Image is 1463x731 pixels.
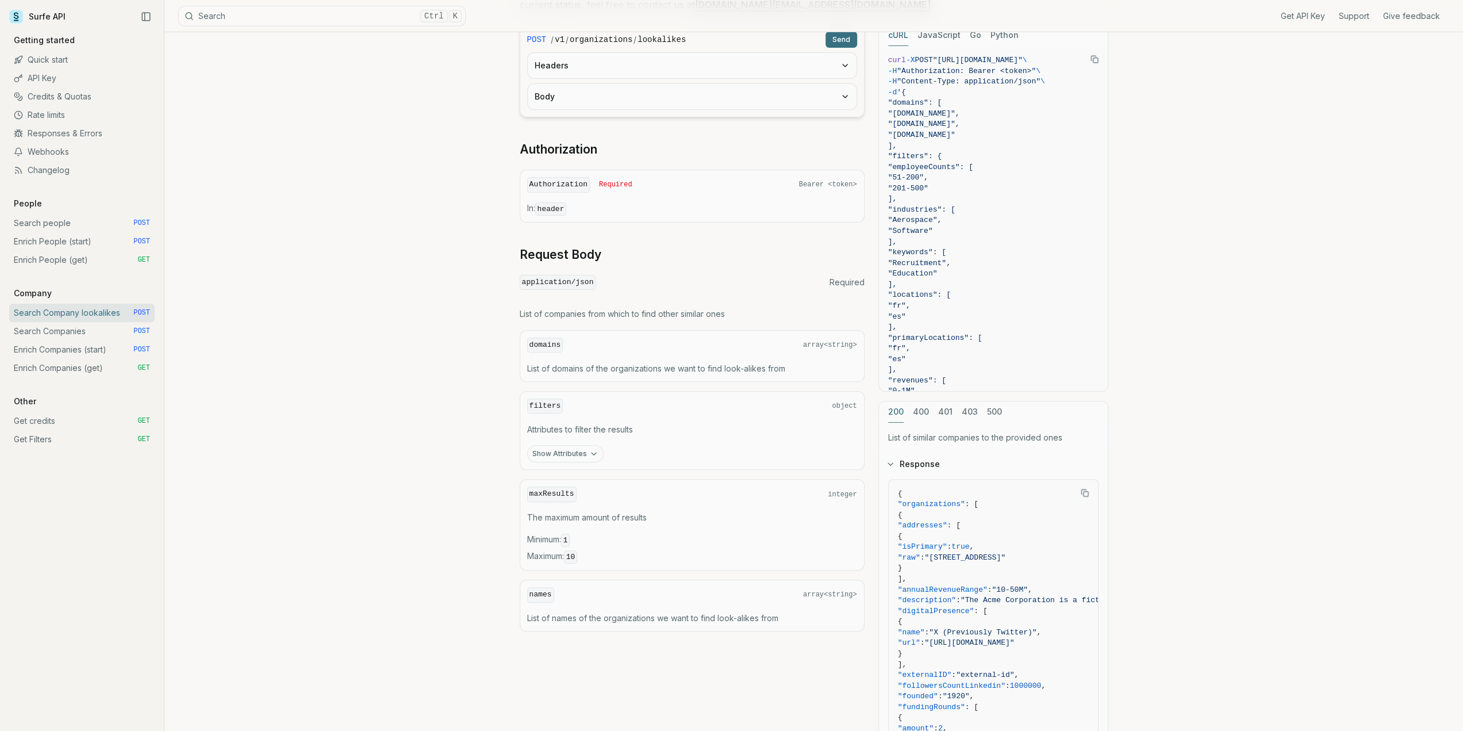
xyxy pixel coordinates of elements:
span: { [898,713,903,722]
button: Python [990,25,1019,46]
a: Get credits GET [9,412,155,430]
span: ], [888,194,897,203]
a: API Key [9,69,155,87]
span: \ [1040,77,1045,86]
p: List of companies from which to find other similar ones [520,308,865,320]
span: : [920,638,925,647]
span: \ [1036,67,1040,75]
button: 500 [987,401,1002,423]
a: Support [1339,10,1369,22]
a: Rate limits [9,106,155,124]
span: "Content-Type: application/json" [897,77,1040,86]
span: "domains": [ [888,98,942,107]
span: } [898,649,903,658]
span: : [ [947,521,960,530]
span: "name" [898,628,925,637]
span: "Authorization: Bearer <token>" [897,67,1036,75]
span: "1920" [943,692,970,701]
code: Authorization [527,177,590,193]
span: : [956,596,961,604]
a: Search people POST [9,214,155,232]
a: Enrich Companies (start) POST [9,340,155,359]
kbd: Ctrl [420,10,448,22]
span: POST [133,237,150,246]
button: Copy Text [1086,51,1103,68]
span: : [988,585,992,594]
span: '{ [897,88,906,97]
span: "[URL][DOMAIN_NAME]" [924,638,1014,647]
p: Company [9,288,56,299]
a: Search Companies POST [9,322,155,340]
span: array<string> [803,590,857,599]
span: ], [888,323,897,331]
span: , [1014,671,1019,679]
p: List of domains of the organizations we want to find look-alikes from [527,363,857,374]
span: -d [888,88,897,97]
span: { [898,489,903,498]
p: List of names of the organizations we want to find look-alikes from [527,613,857,624]
span: ], [888,238,897,246]
span: "es" [888,312,906,321]
span: "external-id" [956,671,1014,679]
span: "10-50M" [992,585,1027,594]
span: , [1028,585,1032,594]
span: , [1036,628,1041,637]
a: Changelog [9,161,155,179]
code: 1 [561,534,570,547]
code: header [535,202,567,216]
button: 200 [888,401,904,423]
span: 1000000 [1010,682,1042,690]
button: Show Attributes [527,445,604,462]
a: Surfe API [9,8,66,25]
span: \ [1023,56,1027,64]
span: "X (Previously Twitter)" [929,628,1036,637]
span: : [ [974,607,987,615]
span: ], [888,141,897,150]
code: organizations [570,34,632,45]
span: "organizations" [898,500,965,508]
span: GET [137,255,150,265]
button: Copy Text [1076,484,1093,502]
span: POST [133,327,150,336]
a: Enrich People (get) GET [9,251,155,269]
p: Other [9,396,41,407]
span: "followersCountLinkedin" [898,682,1005,690]
span: : [1005,682,1010,690]
a: Authorization [520,141,597,158]
a: Quick start [9,51,155,69]
span: , [969,692,974,701]
a: Get API Key [1281,10,1325,22]
p: List of similar companies to the provided ones [888,432,1099,443]
p: The maximum amount of results [527,512,857,523]
code: domains [527,338,563,353]
span: "industries": [ [888,205,955,214]
span: integer [828,490,857,499]
span: / [633,34,636,45]
span: "addresses" [898,521,947,530]
span: "primaryLocations": [ [888,334,982,342]
span: "founded" [898,692,938,701]
a: Enrich Companies (get) GET [9,359,155,377]
button: Response [879,449,1108,479]
span: array<string> [803,340,857,350]
span: POST [133,308,150,317]
span: "url" [898,638,920,647]
span: "[DOMAIN_NAME]", [888,109,960,118]
button: 400 [913,401,929,423]
span: "Education" [888,269,938,278]
span: "description" [898,596,956,604]
span: / [551,34,554,45]
p: Attributes to filter the results [527,424,857,435]
span: : [924,628,929,637]
a: Enrich People (start) POST [9,232,155,251]
span: "fr", [888,301,911,310]
span: POST [915,56,932,64]
span: : [947,542,951,551]
button: 401 [938,401,953,423]
button: cURL [888,25,908,46]
span: curl [888,56,906,64]
span: : [920,553,925,562]
code: filters [527,399,563,414]
span: { [898,511,903,519]
button: JavaScript [917,25,961,46]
